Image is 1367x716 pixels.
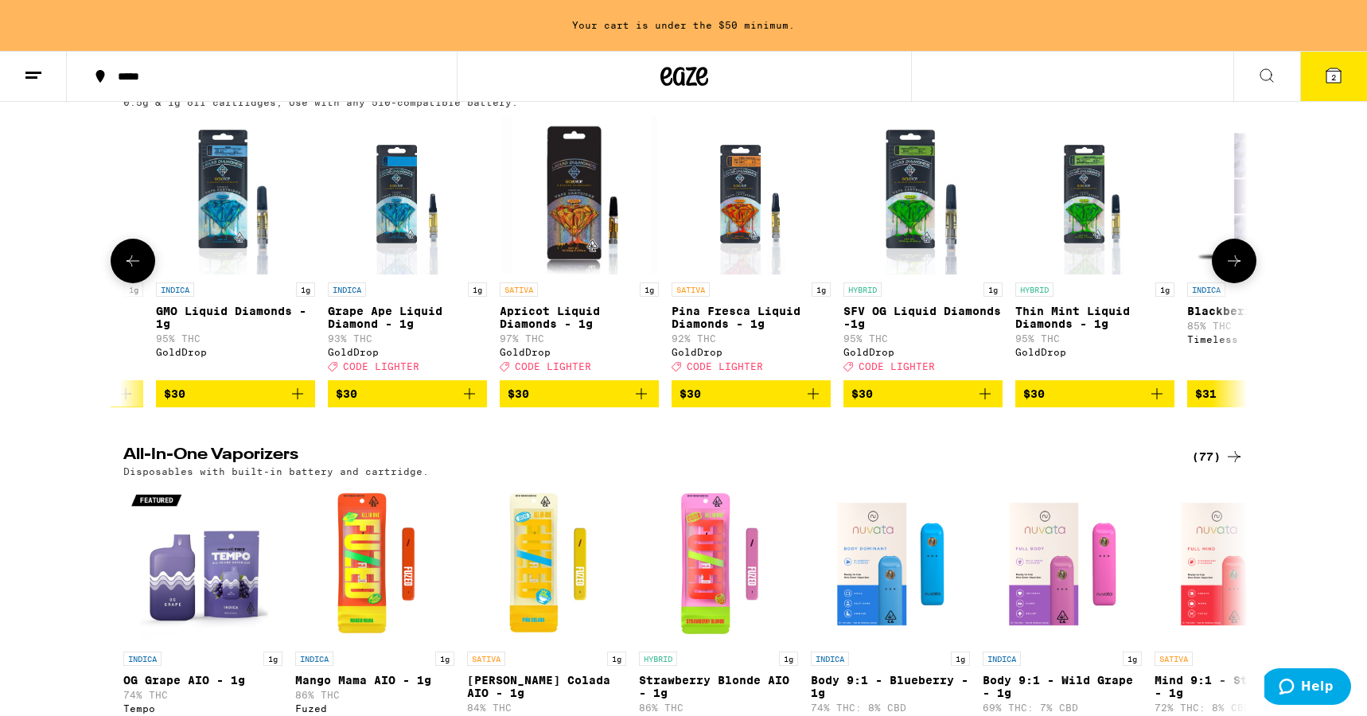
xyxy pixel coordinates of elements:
[811,702,970,713] p: 74% THC: 8% CBD
[1155,484,1314,644] img: Nuvata (CA) - Mind 9:1 - Strawberry - 1g
[123,466,429,477] p: Disposables with built-in battery and cartridge.
[1187,305,1346,317] p: Blackberry Kush - 1g
[123,97,518,107] p: 0.5g & 1g oil cartridges, Use with any 510-compatible battery.
[639,674,798,699] p: Strawberry Blonde AIO - 1g
[156,380,315,407] button: Add to bag
[811,484,970,644] img: Nuvata (CA) - Body 9:1 - Blueberry - 1g
[672,347,831,357] div: GoldDrop
[123,484,282,644] img: Tempo - OG Grape AIO - 1g
[328,380,487,407] button: Add to bag
[467,702,626,713] p: 84% THC
[639,702,798,713] p: 86% THC
[295,674,454,687] p: Mango Mama AIO - 1g
[1331,72,1336,82] span: 2
[501,115,657,274] img: GoldDrop - Apricot Liquid Diamonds - 1g
[295,652,333,666] p: INDICA
[164,387,185,400] span: $30
[296,282,315,297] p: 1g
[156,282,194,297] p: INDICA
[500,115,659,379] a: Open page for Apricot Liquid Diamonds - 1g from GoldDrop
[1187,334,1346,344] div: Timeless
[328,282,366,297] p: INDICA
[983,674,1142,699] p: Body 9:1 - Wild Grape - 1g
[468,282,487,297] p: 1g
[1155,674,1314,699] p: Mind 9:1 - Strawberry - 1g
[295,690,454,700] p: 86% THC
[336,387,357,400] span: $30
[343,362,419,372] span: CODE LIGHTER
[983,702,1142,713] p: 69% THC: 7% CBD
[124,282,143,297] p: 1g
[1187,115,1346,379] a: Open page for Blackberry Kush - 1g from Timeless
[951,652,970,666] p: 1g
[1015,282,1053,297] p: HYBRID
[687,362,763,372] span: CODE LIGHTER
[843,333,1003,344] p: 95% THC
[672,305,831,330] p: Pina Fresca Liquid Diamonds - 1g
[1155,652,1193,666] p: SATIVA
[500,380,659,407] button: Add to bag
[123,447,1166,466] h2: All-In-One Vaporizers
[843,282,882,297] p: HYBRID
[843,305,1003,330] p: SFV OG Liquid Diamonds -1g
[847,115,998,274] img: GoldDrop - SFV OG Liquid Diamonds -1g
[467,484,626,644] img: Fuzed - Pina Colada AIO - 1g
[1187,282,1225,297] p: INDICA
[687,115,815,274] img: GoldDrop - Pina Fresca Liquid Diamonds - 1g
[1015,115,1174,379] a: Open page for Thin Mint Liquid Diamonds - 1g from GoldDrop
[123,703,282,714] div: Tempo
[851,387,873,400] span: $30
[123,690,282,700] p: 74% THC
[328,115,487,379] a: Open page for Grape Ape Liquid Diamond - 1g from GoldDrop
[1187,321,1346,331] p: 85% THC
[1015,380,1174,407] button: Add to bag
[156,305,315,330] p: GMO Liquid Diamonds - 1g
[672,333,831,344] p: 92% THC
[156,347,315,357] div: GoldDrop
[983,484,1142,644] img: Nuvata (CA) - Body 9:1 - Wild Grape - 1g
[1300,52,1367,101] button: 2
[607,652,626,666] p: 1g
[843,347,1003,357] div: GoldDrop
[467,674,626,699] p: [PERSON_NAME] Colada AIO - 1g
[508,387,529,400] span: $30
[156,115,315,379] a: Open page for GMO Liquid Diamonds - 1g from GoldDrop
[672,380,831,407] button: Add to bag
[1187,115,1346,274] img: Timeless - Blackberry Kush - 1g
[639,484,798,644] img: Fuzed - Strawberry Blonde AIO - 1g
[295,703,454,714] div: Fuzed
[779,652,798,666] p: 1g
[812,282,831,297] p: 1g
[1155,702,1314,713] p: 72% THC: 8% CBD
[500,305,659,330] p: Apricot Liquid Diamonds - 1g
[843,380,1003,407] button: Add to bag
[1015,305,1174,330] p: Thin Mint Liquid Diamonds - 1g
[680,387,701,400] span: $30
[500,347,659,357] div: GoldDrop
[515,362,591,372] span: CODE LIGHTER
[123,674,282,687] p: OG Grape AIO - 1g
[672,282,710,297] p: SATIVA
[1192,447,1244,466] a: (77)
[639,652,677,666] p: HYBRID
[160,115,310,274] img: GoldDrop - GMO Liquid Diamonds - 1g
[1023,387,1045,400] span: $30
[295,484,454,644] img: Fuzed - Mango Mama AIO - 1g
[263,652,282,666] p: 1g
[1031,115,1159,274] img: GoldDrop - Thin Mint Liquid Diamonds - 1g
[811,674,970,699] p: Body 9:1 - Blueberry - 1g
[983,282,1003,297] p: 1g
[156,333,315,344] p: 95% THC
[1187,380,1346,407] button: Add to bag
[859,362,935,372] span: CODE LIGHTER
[328,305,487,330] p: Grape Ape Liquid Diamond - 1g
[467,652,505,666] p: SATIVA
[672,115,831,379] a: Open page for Pina Fresca Liquid Diamonds - 1g from GoldDrop
[640,282,659,297] p: 1g
[344,115,471,274] img: GoldDrop - Grape Ape Liquid Diamond - 1g
[328,347,487,357] div: GoldDrop
[1015,347,1174,357] div: GoldDrop
[1155,282,1174,297] p: 1g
